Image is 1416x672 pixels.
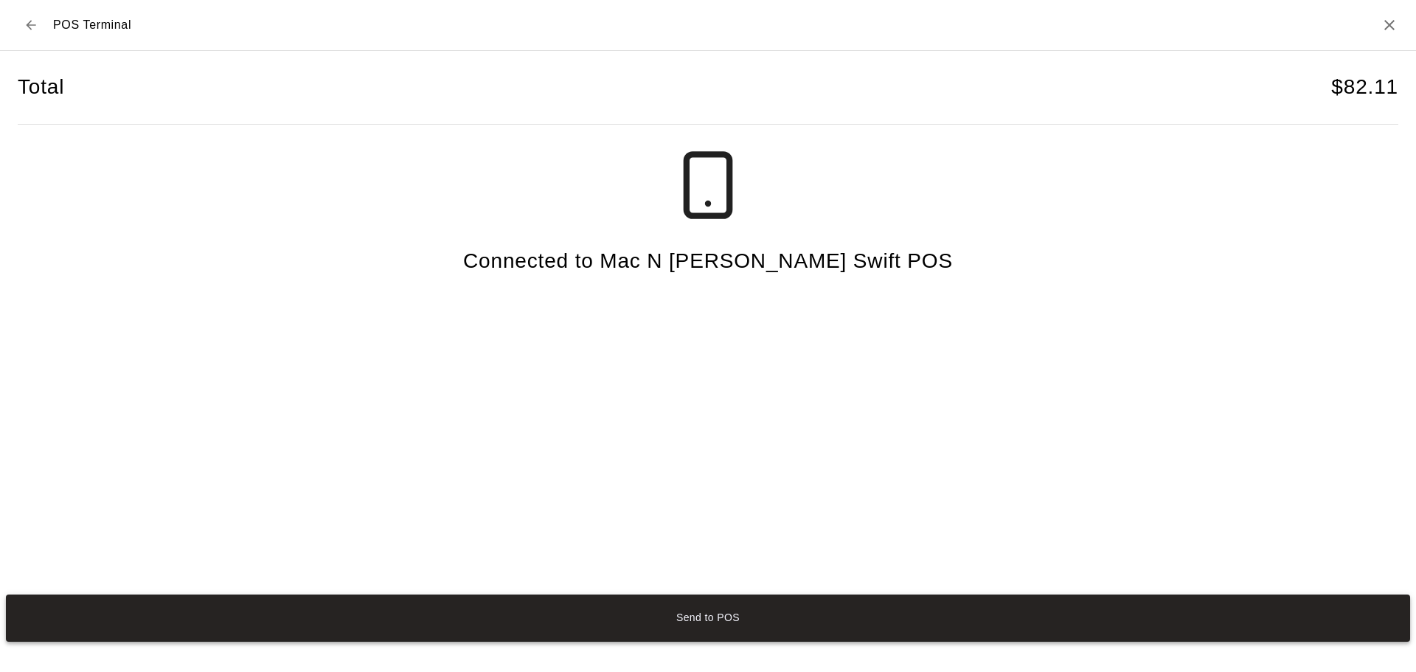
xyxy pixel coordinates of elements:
button: Back to checkout [18,12,44,38]
div: POS Terminal [18,12,131,38]
button: Close [1381,16,1398,34]
button: Send to POS [6,595,1410,642]
h4: $ 82.11 [1331,75,1398,100]
h4: Connected to Mac N [PERSON_NAME] Swift POS [463,249,953,274]
h4: Total [18,75,64,100]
